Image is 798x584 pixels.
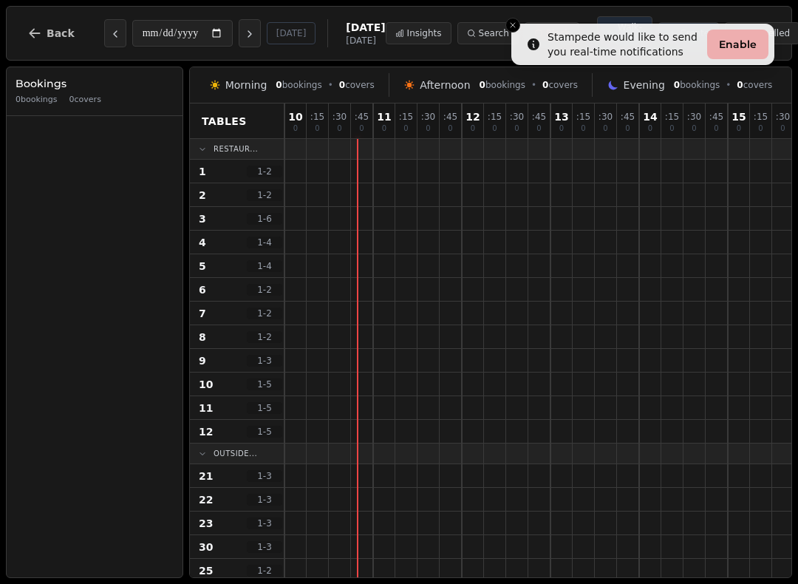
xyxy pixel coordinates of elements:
span: 15 [731,112,746,122]
span: 1 - 2 [247,331,282,343]
span: : 30 [510,112,524,121]
span: 25 [199,563,213,578]
span: 5 [199,259,206,274]
span: Afternoon [420,78,470,92]
span: 3 [199,211,206,226]
span: Morning [225,78,267,92]
span: 7 [199,306,206,321]
span: 10 [199,377,213,392]
span: 0 [480,80,485,90]
button: Enable [707,30,768,59]
button: Search [457,22,519,44]
span: 0 [339,80,345,90]
span: 30 [199,540,213,554]
span: 1 [199,164,206,179]
span: 1 - 2 [247,308,282,319]
span: 12 [465,112,480,122]
span: 0 [625,125,630,132]
h3: Bookings [16,76,174,91]
span: : 30 [421,112,435,121]
span: 0 [471,125,475,132]
button: [DATE] [267,22,316,44]
span: 0 [669,125,674,132]
span: : 15 [310,112,324,121]
span: : 45 [621,112,635,121]
span: 1 - 5 [247,402,282,414]
span: 14 [643,112,657,122]
span: • [726,79,731,91]
span: 8 [199,330,206,344]
span: • [531,79,536,91]
span: 10 [288,112,302,122]
span: 0 [542,80,548,90]
span: 23 [199,516,213,531]
span: : 45 [443,112,457,121]
span: 0 [714,125,718,132]
span: 0 [692,125,696,132]
span: 9 [199,353,206,368]
span: 0 [426,125,430,132]
span: 12 [199,424,213,439]
span: : 15 [488,112,502,121]
span: 0 [448,125,452,132]
span: 13 [554,112,568,122]
span: 1 - 3 [247,517,282,529]
span: 11 [377,112,391,122]
span: : 45 [355,112,369,121]
button: Next day [239,19,261,47]
span: Insights [407,27,442,39]
span: 0 [603,125,607,132]
span: 1 - 4 [247,237,282,248]
span: 2 [199,188,206,203]
span: : 30 [332,112,347,121]
span: 0 [536,125,541,132]
span: : 30 [598,112,613,121]
span: 4 [199,235,206,250]
span: covers [737,79,772,91]
span: bookings [674,79,720,91]
span: 0 [648,125,652,132]
span: [DATE] [346,20,385,35]
span: 1 - 3 [247,355,282,367]
span: 1 - 3 [247,541,282,553]
span: : 15 [665,112,679,121]
span: 1 - 4 [247,260,282,272]
span: : 30 [776,112,790,121]
span: : 15 [754,112,768,121]
span: Back [47,28,75,38]
span: 0 [337,125,341,132]
span: 0 [492,125,497,132]
div: Stampede would like to send you real-time notifications [548,30,701,59]
span: 1 - 6 [247,213,282,225]
span: 22 [199,492,213,507]
span: 0 [403,125,408,132]
span: Tables [202,114,247,129]
button: Previous day [104,19,126,47]
span: 1 - 2 [247,189,282,201]
span: [DATE] [346,35,385,47]
button: Back [16,16,86,51]
span: 0 [780,125,785,132]
span: 11 [199,401,213,415]
span: 1 - 5 [247,426,282,438]
span: 0 [359,125,364,132]
button: Insights [386,22,451,44]
span: 0 [293,125,298,132]
span: 21 [199,469,213,483]
span: : 45 [532,112,546,121]
span: 1 - 2 [247,166,282,177]
span: : 15 [576,112,590,121]
span: Restaur... [214,143,258,155]
span: 0 [758,125,763,132]
span: 1 - 2 [247,565,282,577]
span: 1 - 3 [247,494,282,506]
span: Outside... [214,448,257,459]
span: Search [479,27,509,39]
span: 0 [559,125,564,132]
span: : 30 [687,112,701,121]
span: 0 [581,125,585,132]
span: 0 [276,80,282,90]
span: 0 [514,125,519,132]
span: 6 [199,282,206,297]
span: : 45 [709,112,723,121]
